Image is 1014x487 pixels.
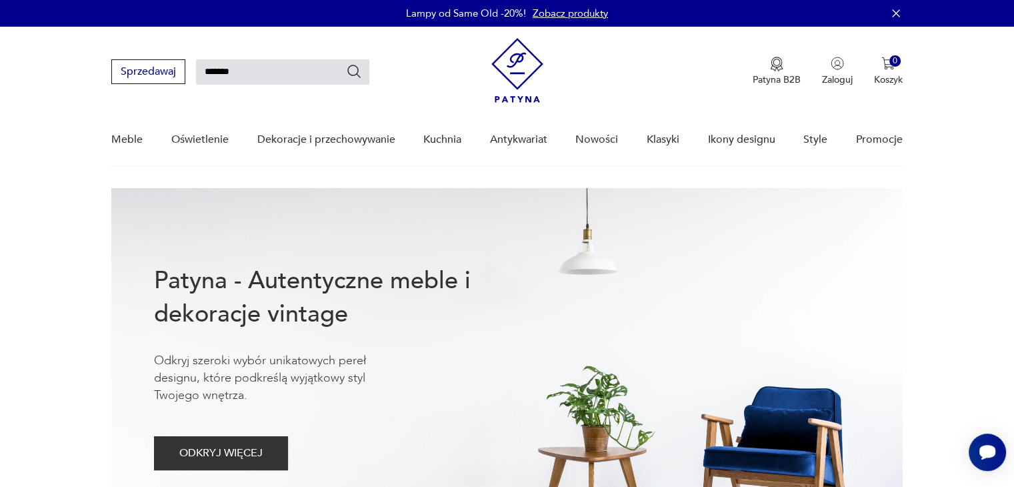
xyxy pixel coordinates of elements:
[406,7,526,20] p: Lampy od Same Old -20%!
[575,114,618,165] a: Nowości
[753,73,801,86] p: Patyna B2B
[491,38,543,103] img: Patyna - sklep z meblami i dekoracjami vintage
[490,114,547,165] a: Antykwariat
[874,73,903,86] p: Koszyk
[111,68,185,77] a: Sprzedawaj
[881,57,895,70] img: Ikona koszyka
[154,436,288,470] button: ODKRYJ WIĘCEJ
[969,434,1006,471] iframe: Smartsupp widget button
[822,57,853,86] button: Zaloguj
[154,450,288,459] a: ODKRYJ WIĘCEJ
[154,352,407,404] p: Odkryj szeroki wybór unikatowych pereł designu, które podkreślą wyjątkowy styl Twojego wnętrza.
[346,63,362,79] button: Szukaj
[111,59,185,84] button: Sprzedawaj
[707,114,775,165] a: Ikony designu
[803,114,827,165] a: Style
[831,57,844,70] img: Ikonka użytkownika
[111,114,143,165] a: Meble
[753,57,801,86] a: Ikona medaluPatyna B2B
[533,7,608,20] a: Zobacz produkty
[856,114,903,165] a: Promocje
[171,114,229,165] a: Oświetlenie
[257,114,395,165] a: Dekoracje i przechowywanie
[423,114,461,165] a: Kuchnia
[874,57,903,86] button: 0Koszyk
[889,55,901,67] div: 0
[770,57,783,71] img: Ikona medalu
[753,57,801,86] button: Patyna B2B
[822,73,853,86] p: Zaloguj
[647,114,679,165] a: Klasyki
[154,264,514,331] h1: Patyna - Autentyczne meble i dekoracje vintage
